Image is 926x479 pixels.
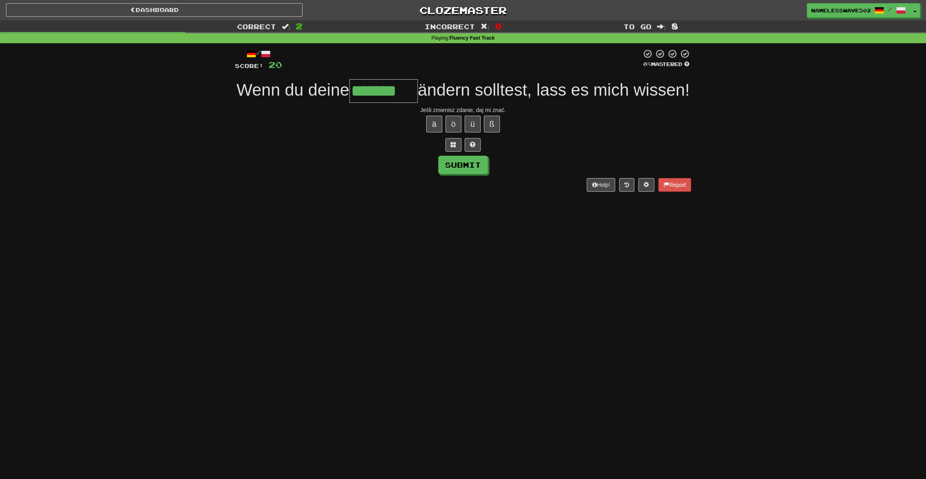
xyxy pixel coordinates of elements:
span: NamelessWave5025 [811,7,870,14]
span: Incorrect [425,22,475,30]
button: ö [445,116,461,132]
button: Report [658,178,691,192]
strong: Fluency Fast Track [449,35,495,41]
span: : [282,23,291,30]
div: Jeśli zmienisz zdanie, daj mi znać. [235,106,691,114]
a: Dashboard [6,3,303,17]
span: : [657,23,666,30]
span: / [888,6,892,12]
span: Wenn du deine [237,80,349,99]
div: Mastered [641,61,691,68]
button: ä [426,116,442,132]
div: / [235,49,282,59]
span: Correct [237,22,276,30]
span: 20 [269,60,282,70]
button: Single letter hint - you only get 1 per sentence and score half the points! alt+h [465,138,481,152]
span: 2 [296,21,303,31]
span: : [481,23,489,30]
button: Submit [438,156,488,174]
a: Clozemaster [315,3,611,17]
span: ändern solltest, lass es mich wissen! [418,80,689,99]
button: ü [465,116,481,132]
button: ß [484,116,500,132]
button: Switch sentence to multiple choice alt+p [445,138,461,152]
span: 0 % [643,61,651,67]
button: Help! [587,178,615,192]
span: To go [623,22,651,30]
span: 0 [495,21,501,31]
a: NamelessWave5025 / [807,3,910,18]
button: Round history (alt+y) [619,178,634,192]
span: 8 [671,21,678,31]
span: Score: [235,62,264,69]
